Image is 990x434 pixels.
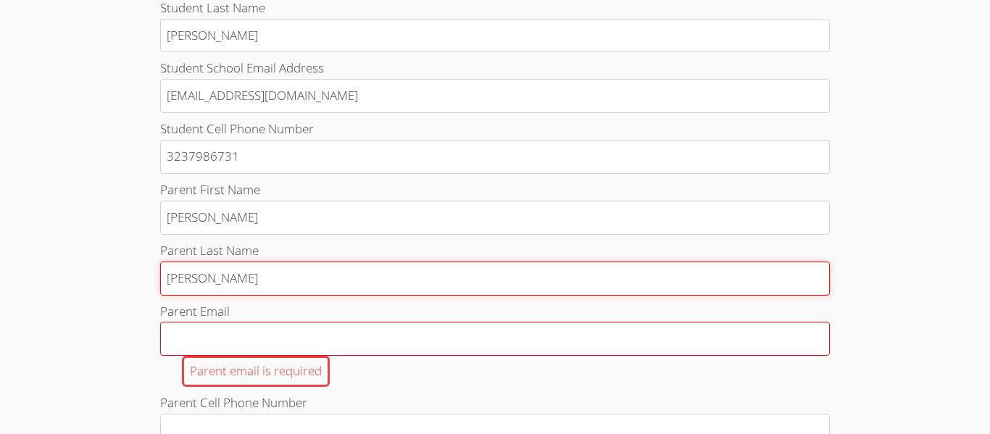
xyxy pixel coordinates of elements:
span: Parent First Name [160,181,260,198]
span: Student Cell Phone Number [160,120,314,137]
input: Parent EmailParent email is required [160,322,830,356]
div: Parent email is required [182,356,330,387]
span: Parent Cell Phone Number [160,394,307,411]
input: Parent First Name [160,201,830,235]
input: Student Cell Phone Number [160,140,830,174]
input: Student School Email Address [160,79,830,113]
span: Parent Last Name [160,242,259,259]
span: Student School Email Address [160,59,324,76]
input: Student Last Name [160,19,830,53]
input: Parent Last Name [160,262,830,296]
span: Parent Email [160,303,230,320]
